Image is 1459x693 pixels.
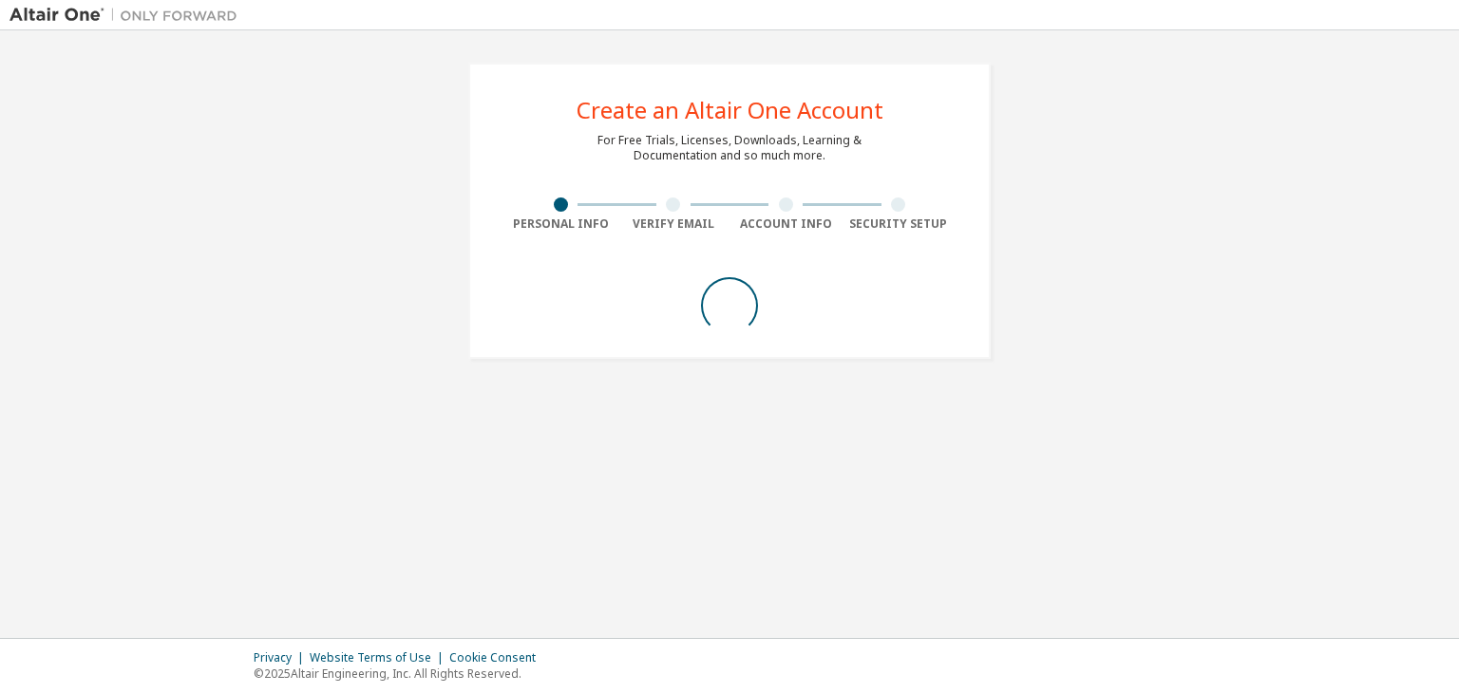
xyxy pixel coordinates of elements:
[504,216,617,232] div: Personal Info
[254,650,310,665] div: Privacy
[617,216,730,232] div: Verify Email
[577,99,883,122] div: Create an Altair One Account
[254,665,547,682] p: © 2025 Altair Engineering, Inc. All Rights Reserved.
[449,650,547,665] div: Cookie Consent
[729,216,843,232] div: Account Info
[9,6,247,25] img: Altair One
[843,216,956,232] div: Security Setup
[310,650,449,665] div: Website Terms of Use
[597,133,862,163] div: For Free Trials, Licenses, Downloads, Learning & Documentation and so much more.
